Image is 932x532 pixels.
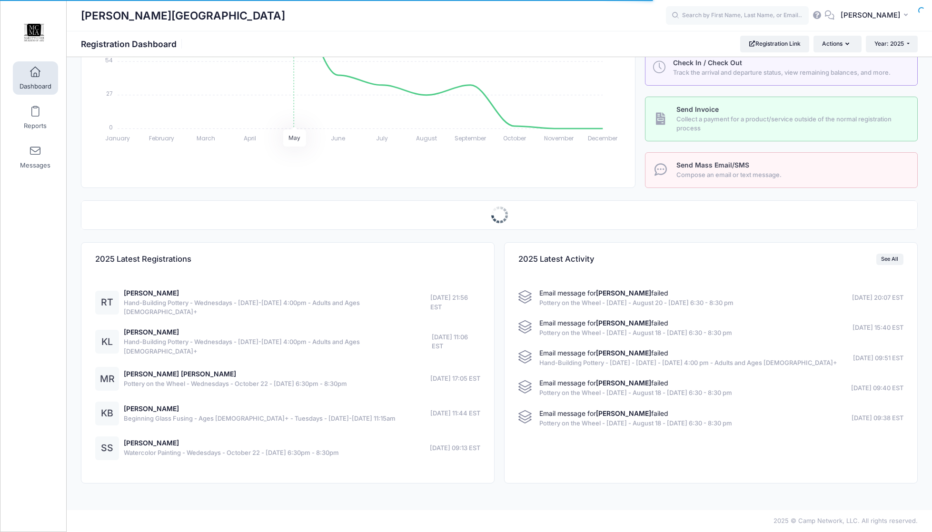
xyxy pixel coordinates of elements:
[124,337,432,356] span: Hand-Building Pottery - Wednesdays - [DATE]-[DATE] 4:00pm - Adults and Ages [DEMOGRAPHIC_DATA]+
[124,414,396,424] span: Beginning Glass Fusing - Ages [DEMOGRAPHIC_DATA]+ - Tuesdays - [DATE]-[DATE] 11:15am
[876,254,903,265] a: See All
[95,338,119,346] a: KL
[539,319,668,327] span: Email message for failed
[676,115,906,133] span: Collect a payment for a product/service outside of the normal registration process
[673,68,906,78] span: Track the arrival and departure status, view remaining balances, and more.
[851,384,903,393] span: [DATE] 09:40 EST
[773,517,918,524] span: 2025 © Camp Network, LLC. All rights reserved.
[676,161,749,169] span: Send Mass Email/SMS
[109,123,113,131] tspan: 0
[124,439,179,447] a: [PERSON_NAME]
[539,328,732,338] span: Pottery on the Wheel - [DATE] - August 18 - [DATE] 6:30 - 8:30 pm
[430,293,480,312] span: [DATE] 21:56 EST
[539,388,732,398] span: Pottery on the Wheel - [DATE] - August 18 - [DATE] 6:30 - 8:30 pm
[95,402,119,425] div: KB
[596,409,651,417] strong: [PERSON_NAME]
[539,379,668,387] span: Email message for failed
[95,444,119,453] a: SS
[834,5,918,27] button: [PERSON_NAME]
[539,358,837,368] span: Hand-Building Pottery - [DATE] - [DATE] - [DATE] 4:00 pm - Adults and Ages [DEMOGRAPHIC_DATA]+
[124,370,236,378] a: [PERSON_NAME] [PERSON_NAME]
[331,134,346,142] tspan: June
[645,152,918,188] a: Send Mass Email/SMS Compose an email or text message.
[95,410,119,418] a: KB
[24,122,47,130] span: Reports
[124,448,339,458] span: Watercolor Painting - Wedesdays - October 22 - [DATE] 6:30pm - 8:30pm
[539,349,668,357] span: Email message for failed
[544,134,574,142] tspan: November
[377,134,388,142] tspan: July
[81,39,185,49] h1: Registration Dashboard
[106,89,113,98] tspan: 27
[503,134,526,142] tspan: October
[588,134,618,142] tspan: December
[124,289,179,297] a: [PERSON_NAME]
[596,349,651,357] strong: [PERSON_NAME]
[13,140,58,174] a: Messages
[124,404,179,413] a: [PERSON_NAME]
[430,443,480,453] span: [DATE] 09:13 EST
[13,61,58,95] a: Dashboard
[539,419,732,428] span: Pottery on the Wheel - [DATE] - August 18 - [DATE] 6:30 - 8:30 pm
[853,354,903,363] span: [DATE] 09:51 EST
[430,409,480,418] span: [DATE] 11:44 EST
[853,323,903,333] span: [DATE] 15:40 EST
[288,134,300,142] tspan: May
[740,36,809,52] a: Registration Link
[645,97,918,141] a: Send Invoice Collect a payment for a product/service outside of the normal registration process
[16,15,52,50] img: Marietta Cobb Museum of Art
[95,436,119,460] div: SS
[852,293,903,303] span: [DATE] 20:07 EST
[596,289,651,297] strong: [PERSON_NAME]
[124,379,347,389] span: Pottery on the Wheel - Wednesdays - October 22 - [DATE] 6:30pm - 8:30pm
[81,5,285,27] h1: [PERSON_NAME][GEOGRAPHIC_DATA]
[95,246,191,273] h4: 2025 Latest Registrations
[430,374,480,384] span: [DATE] 17:05 EST
[539,409,668,417] span: Email message for failed
[518,246,595,273] h4: 2025 Latest Activity
[197,134,215,142] tspan: March
[20,161,50,169] span: Messages
[596,319,651,327] strong: [PERSON_NAME]
[416,134,437,142] tspan: August
[852,414,903,423] span: [DATE] 09:38 EST
[95,375,119,384] a: MR
[673,59,742,67] span: Check In / Check Out
[874,40,904,47] span: Year: 2025
[645,50,918,86] a: Check In / Check Out Track the arrival and departure status, view remaining balances, and more.
[539,289,668,297] span: Email message for failed
[596,379,651,387] strong: [PERSON_NAME]
[95,330,119,354] div: KL
[244,134,256,142] tspan: April
[539,298,734,308] span: Pottery on the Wheel - [DATE] - August 20 - [DATE] 6:30 - 8:30 pm
[676,170,906,180] span: Compose an email or text message.
[20,82,51,90] span: Dashboard
[866,36,918,52] button: Year: 2025
[432,333,480,351] span: [DATE] 11:06 EST
[95,299,119,307] a: RT
[124,328,179,336] a: [PERSON_NAME]
[105,56,113,64] tspan: 54
[13,101,58,134] a: Reports
[813,36,861,52] button: Actions
[455,134,487,142] tspan: September
[95,367,119,391] div: MR
[676,105,719,113] span: Send Invoice
[666,6,809,25] input: Search by First Name, Last Name, or Email...
[124,298,430,317] span: Hand-Building Pottery - Wednesdays - [DATE]-[DATE] 4:00pm - Adults and Ages [DEMOGRAPHIC_DATA]+
[841,10,901,20] span: [PERSON_NAME]
[95,291,119,315] div: RT
[0,10,67,55] a: Marietta Cobb Museum of Art
[149,134,174,142] tspan: February
[105,134,130,142] tspan: January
